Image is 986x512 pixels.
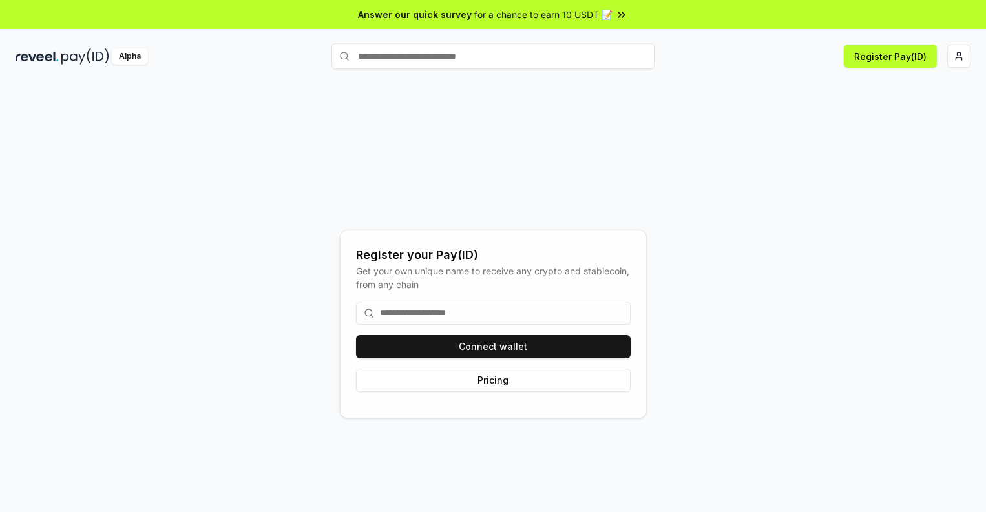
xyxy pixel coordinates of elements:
div: Register your Pay(ID) [356,246,631,264]
div: Alpha [112,48,148,65]
button: Connect wallet [356,335,631,358]
button: Pricing [356,369,631,392]
button: Register Pay(ID) [844,45,937,68]
span: Answer our quick survey [358,8,472,21]
img: reveel_dark [16,48,59,65]
img: pay_id [61,48,109,65]
div: Get your own unique name to receive any crypto and stablecoin, from any chain [356,264,631,291]
span: for a chance to earn 10 USDT 📝 [474,8,613,21]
